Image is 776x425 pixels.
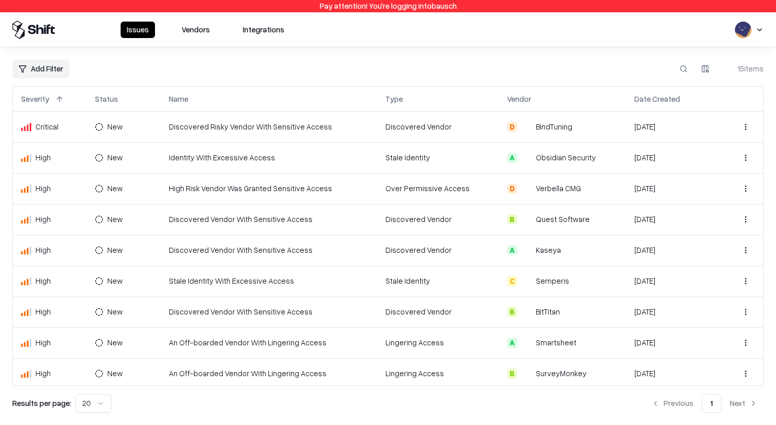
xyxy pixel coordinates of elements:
button: Integrations [237,22,290,38]
td: Discovered Vendor With Sensitive Access [161,297,378,327]
td: [DATE] [626,327,721,358]
button: New [95,304,138,320]
div: Status [95,94,118,104]
div: B [507,307,517,317]
div: A [507,338,517,348]
div: High [21,275,79,286]
div: C [507,276,517,286]
button: Issues [121,22,155,38]
div: High [21,306,79,317]
td: Stale Identity With Excessive Access [161,266,378,297]
img: SurveyMonkey [521,368,532,379]
div: Type [385,94,403,104]
div: High [21,368,79,379]
p: Results per page: [12,398,71,409]
td: Stale Identity [377,266,499,297]
button: New [95,365,138,382]
td: Discovered Risky Vendor With Sensitive Access [161,112,378,142]
img: BitTitan [521,307,532,317]
button: New [95,150,138,166]
div: New [107,337,123,348]
button: New [95,273,138,289]
button: New [95,242,138,258]
td: [DATE] [626,112,721,142]
div: New [107,245,123,255]
div: D [507,183,517,194]
img: Semperis [521,276,532,286]
td: High Risk Vendor Was Granted Sensitive Access [161,173,378,204]
button: 1 [702,394,722,413]
div: New [107,214,123,225]
td: Discovered Vendor [377,235,499,266]
div: Quest Software [536,214,590,225]
div: New [107,121,123,132]
div: New [107,183,123,194]
button: New [95,335,138,351]
img: Obsidian Security [521,153,532,163]
div: Date Created [634,94,680,104]
div: BindTuning [536,121,572,132]
td: Lingering Access [377,327,499,358]
td: [DATE] [626,142,721,173]
div: 15 items [723,63,764,74]
td: Identity With Excessive Access [161,142,378,173]
td: [DATE] [626,358,721,389]
img: Verbella CMG [521,183,532,194]
td: Discovered Vendor [377,112,499,142]
div: New [107,275,123,286]
td: [DATE] [626,297,721,327]
div: Obsidian Security [536,152,596,163]
button: Vendors [176,22,216,38]
div: A [507,245,517,255]
div: High [21,214,79,225]
nav: pagination [645,394,764,413]
td: An Off-boarded Vendor With Lingering Access [161,327,378,358]
td: Stale Identity [377,142,499,173]
td: Discovered Vendor With Sensitive Access [161,204,378,235]
div: A [507,153,517,163]
button: Add Filter [12,60,69,78]
button: New [95,119,138,135]
td: Discovered Vendor [377,297,499,327]
td: [DATE] [626,266,721,297]
div: Severity [21,94,49,104]
div: Kaseya [536,245,561,255]
button: New [95,180,138,197]
td: Discovered Vendor [377,204,499,235]
td: [DATE] [626,173,721,204]
td: An Off-boarded Vendor With Lingering Access [161,358,378,389]
button: New [95,211,138,228]
div: New [107,152,123,163]
div: New [107,306,123,317]
div: B [507,214,517,225]
div: Semperis [536,275,569,286]
img: Kaseya [521,245,532,255]
div: Name [169,94,188,104]
td: Over Permissive Access [377,173,499,204]
div: High [21,245,79,255]
div: BitTitan [536,306,560,317]
td: Discovered Vendor With Sensitive Access [161,235,378,266]
div: Smartsheet [536,337,576,348]
td: [DATE] [626,204,721,235]
div: High [21,183,79,194]
div: High [21,152,79,163]
td: Lingering Access [377,358,499,389]
img: BindTuning [521,122,532,132]
div: SurveyMonkey [536,368,587,379]
div: Verbella CMG [536,183,581,194]
div: High [21,337,79,348]
div: D [507,122,517,132]
td: [DATE] [626,235,721,266]
div: Vendor [507,94,531,104]
div: B [507,368,517,379]
div: Critical [21,121,79,132]
img: Smartsheet [521,338,532,348]
div: New [107,368,123,379]
img: Quest Software [521,214,532,225]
